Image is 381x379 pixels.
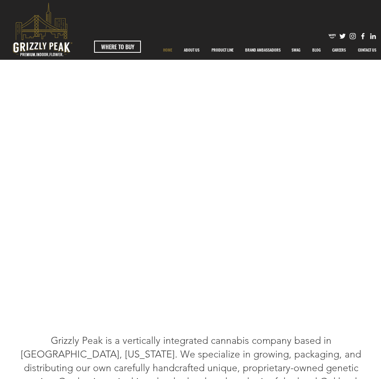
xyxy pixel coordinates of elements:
img: weedmaps [328,32,336,40]
p: HOME [159,40,176,60]
a: BLOG [306,40,326,60]
p: BRAND AMBASSADORS [241,40,285,60]
div: BRAND AMBASSADORS [239,40,286,60]
svg: premium-indoor-flower [13,3,72,56]
a: HOME [157,40,178,60]
span: WHERE TO BUY [101,43,134,51]
a: SWAG [286,40,306,60]
p: ABOUT US [180,40,203,60]
img: Likedin [369,32,377,40]
p: SWAG [288,40,304,60]
img: Twitter [338,32,347,40]
p: CONTACT US [354,40,380,60]
a: CAREERS [326,40,352,60]
img: Instagram [349,32,357,40]
p: CAREERS [328,40,350,60]
a: PRODUCT LINE [205,40,239,60]
a: WHERE TO BUY [94,41,141,53]
p: BLOG [308,40,325,60]
ul: Social Bar [328,32,377,40]
p: PRODUCT LINE [208,40,237,60]
a: ABOUT US [178,40,205,60]
img: Facebook [359,32,367,40]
